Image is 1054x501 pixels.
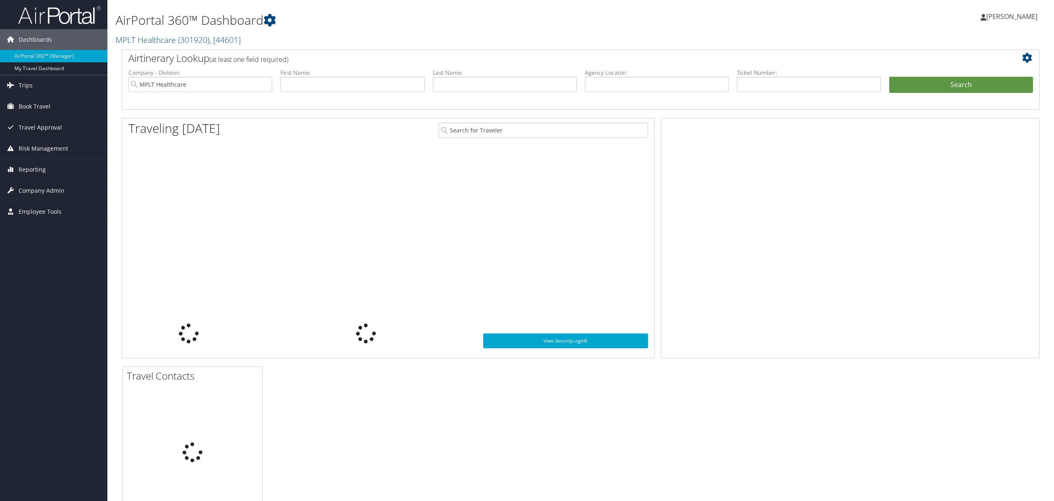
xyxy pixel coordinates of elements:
h2: Airtinerary Lookup [128,51,957,65]
h1: Traveling [DATE] [128,120,220,137]
label: Ticket Number: [737,69,881,77]
span: Trips [19,75,33,96]
label: Last Name: [433,69,577,77]
a: [PERSON_NAME] [980,4,1046,29]
h2: Travel Contacts [127,369,262,383]
h1: AirPortal 360™ Dashboard [116,12,736,29]
span: Dashboards [19,29,52,50]
a: View SecurityLogic® [483,333,648,348]
span: Reporting [19,159,46,180]
img: airportal-logo.png [18,5,101,25]
a: MPLT Healthcare [116,34,241,45]
span: [PERSON_NAME] [986,12,1037,21]
span: (at least one field required) [209,55,288,64]
span: ( 301920 ) [178,34,209,45]
label: First Name: [280,69,424,77]
input: Search for Traveler [439,123,648,138]
label: Company - Division: [128,69,272,77]
span: , [ 44601 ] [209,34,241,45]
label: Agency Locator: [585,69,729,77]
span: Travel Approval [19,117,62,138]
button: Search [889,77,1033,93]
span: Company Admin [19,180,64,201]
span: Risk Management [19,138,68,159]
span: Book Travel [19,96,50,117]
span: Employee Tools [19,201,62,222]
